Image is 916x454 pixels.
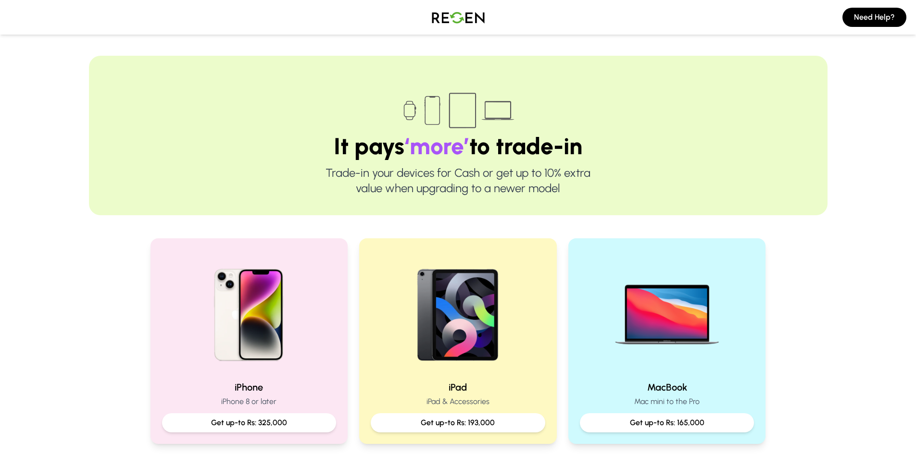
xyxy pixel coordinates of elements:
[188,250,311,373] img: iPhone
[396,250,519,373] img: iPad
[170,417,329,429] p: Get up-to Rs: 325,000
[605,250,728,373] img: MacBook
[580,380,754,394] h2: MacBook
[120,165,797,196] p: Trade-in your devices for Cash or get up to 10% extra value when upgrading to a newer model
[404,132,469,160] span: ‘more’
[398,86,518,135] img: Trade-in devices
[162,396,337,407] p: iPhone 8 or later
[580,396,754,407] p: Mac mini to the Pro
[371,380,545,394] h2: iPad
[842,8,906,27] button: Need Help?
[378,417,538,429] p: Get up-to Rs: 193,000
[371,396,545,407] p: iPad & Accessories
[425,4,492,31] img: Logo
[162,380,337,394] h2: iPhone
[588,417,747,429] p: Get up-to Rs: 165,000
[120,135,797,158] h1: It pays to trade-in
